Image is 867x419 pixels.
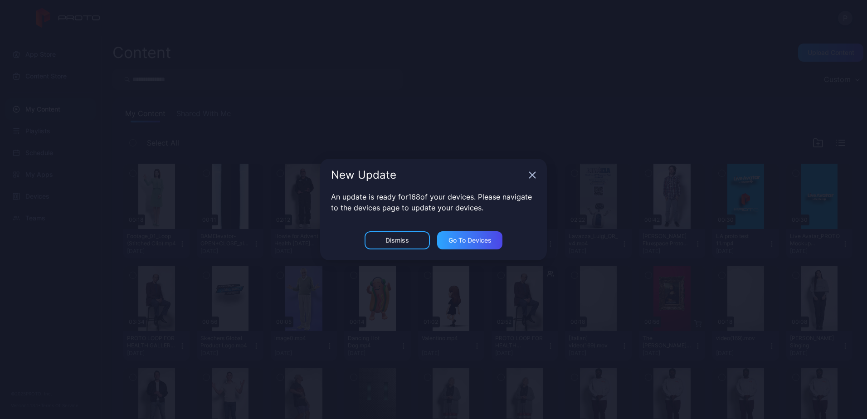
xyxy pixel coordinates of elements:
div: Dismiss [385,237,409,244]
div: New Update [331,170,525,180]
div: Go to devices [448,237,492,244]
p: An update is ready for 168 of your devices. Please navigate to the devices page to update your de... [331,191,536,213]
button: Go to devices [437,231,502,249]
button: Dismiss [365,231,430,249]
